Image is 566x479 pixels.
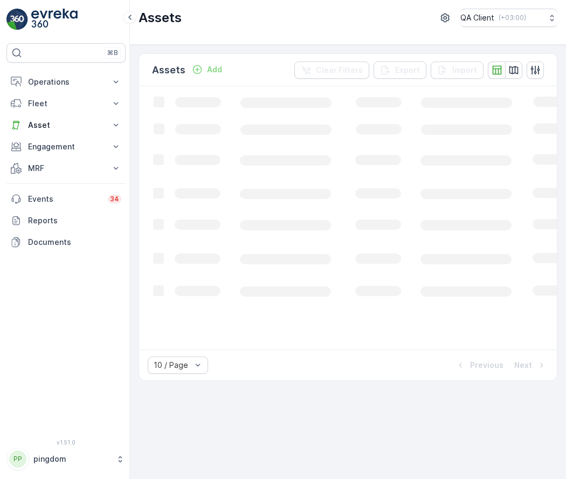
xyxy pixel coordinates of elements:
[28,141,104,152] p: Engagement
[452,65,477,76] p: Import
[6,448,126,470] button: PPpingdom
[460,9,557,27] button: QA Client(+03:00)
[499,13,526,22] p: ( +03:00 )
[6,210,126,231] a: Reports
[107,49,118,57] p: ⌘B
[294,61,369,79] button: Clear Filters
[513,359,548,372] button: Next
[454,359,505,372] button: Previous
[207,64,222,75] p: Add
[6,188,126,210] a: Events34
[6,439,126,446] span: v 1.51.0
[374,61,426,79] button: Export
[28,163,104,174] p: MRF
[28,237,121,248] p: Documents
[188,63,226,76] button: Add
[431,61,484,79] button: Import
[6,9,28,30] img: logo
[28,194,101,204] p: Events
[6,114,126,136] button: Asset
[6,158,126,179] button: MRF
[139,9,182,26] p: Assets
[28,120,104,131] p: Asset
[6,136,126,158] button: Engagement
[110,195,119,203] p: 34
[28,98,104,109] p: Fleet
[460,12,494,23] p: QA Client
[28,77,104,87] p: Operations
[514,360,532,371] p: Next
[33,454,111,464] p: pingdom
[28,215,121,226] p: Reports
[152,63,185,78] p: Assets
[6,71,126,93] button: Operations
[6,231,126,253] a: Documents
[6,93,126,114] button: Fleet
[31,9,78,30] img: logo_light-DOdMpM7g.png
[9,450,26,468] div: PP
[316,65,363,76] p: Clear Filters
[470,360,503,371] p: Previous
[395,65,420,76] p: Export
